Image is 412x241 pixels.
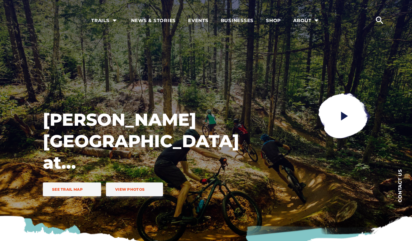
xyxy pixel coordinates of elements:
[106,182,163,196] a: View Photos trail icon
[131,17,176,24] span: News & Stories
[43,109,239,173] h1: [PERSON_NAME][GEOGRAPHIC_DATA] at [GEOGRAPHIC_DATA]
[110,16,119,25] ion-icon: arrow dropdown
[387,159,412,212] a: Contact us
[398,169,402,202] span: Contact us
[188,17,209,24] span: Events
[91,17,119,24] span: Trails
[115,187,145,192] span: View Photos
[266,17,281,24] span: Shop
[221,17,254,24] span: Businesses
[52,187,83,192] span: See Trail Map
[43,182,101,196] a: See Trail Map trail icon
[312,16,321,25] ion-icon: arrow dropdown
[375,15,384,25] ion-icon: search
[293,17,321,24] span: About
[339,110,350,121] ion-icon: play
